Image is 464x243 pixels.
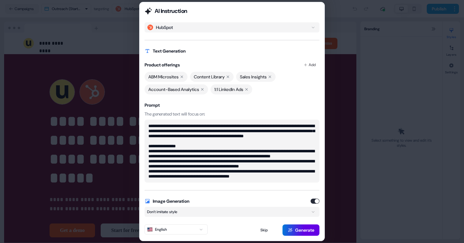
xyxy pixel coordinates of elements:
img: The English flag [147,228,152,231]
p: The generated text will focus on: [145,111,319,117]
button: Generate [283,224,319,236]
h2: Text Generation [153,48,186,54]
div: Account-Based Analytics [145,84,208,94]
h3: Prompt [145,102,319,108]
div: 1:1 LinkedIn Ads [211,84,252,94]
button: Skip [247,224,281,236]
button: Don't imitate style [145,207,319,217]
div: ABM Microsites [145,72,187,82]
h2: Image Generation [153,198,189,204]
h2: Product offerings [145,62,180,68]
h2: AI Instruction [155,7,187,15]
div: Sales Insights [236,72,276,82]
button: Add [300,59,319,71]
div: English [147,226,167,233]
div: Content Library [190,72,234,82]
div: HubSpot [156,24,173,31]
